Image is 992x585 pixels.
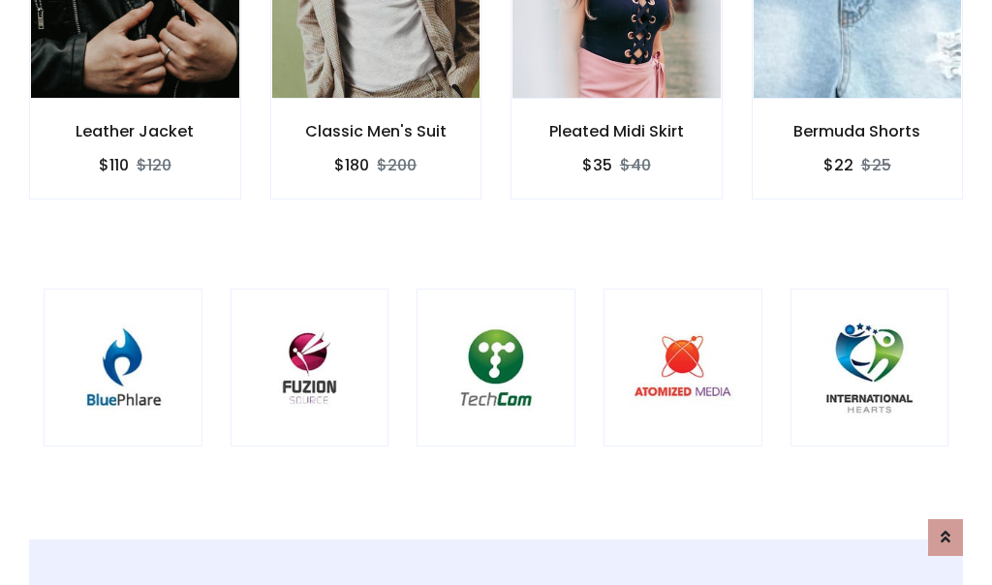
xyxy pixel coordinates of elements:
h6: $180 [334,156,369,174]
h6: Classic Men's Suit [271,122,481,140]
h6: Pleated Midi Skirt [511,122,722,140]
del: $120 [137,154,171,176]
h6: $35 [582,156,612,174]
del: $200 [377,154,417,176]
h6: Bermuda Shorts [753,122,963,140]
h6: $22 [823,156,853,174]
del: $25 [861,154,891,176]
del: $40 [620,154,651,176]
h6: Leather Jacket [30,122,240,140]
h6: $110 [99,156,129,174]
